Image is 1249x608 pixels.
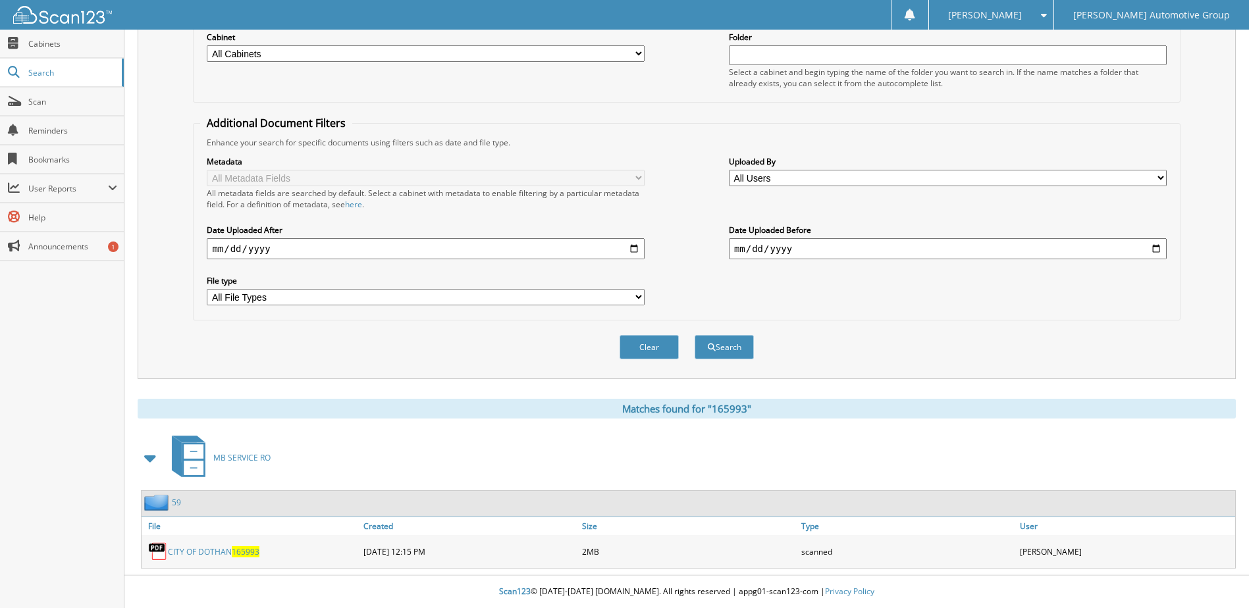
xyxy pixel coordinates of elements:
a: CITY OF DOTHAN165993 [168,546,259,557]
span: Cabinets [28,38,117,49]
a: MB SERVICE RO [164,432,271,484]
span: Help [28,212,117,223]
img: PDF.png [148,542,168,561]
label: File type [207,275,645,286]
span: Search [28,67,115,78]
label: Uploaded By [729,156,1167,167]
span: 165993 [232,546,259,557]
div: [PERSON_NAME] [1017,538,1235,565]
img: scan123-logo-white.svg [13,6,112,24]
span: Bookmarks [28,154,117,165]
span: MB SERVICE RO [213,452,271,463]
span: Reminders [28,125,117,136]
iframe: Chat Widget [1183,545,1249,608]
span: [PERSON_NAME] Automotive Group [1073,11,1230,19]
input: end [729,238,1167,259]
div: 1 [108,241,119,252]
label: Date Uploaded Before [729,224,1167,236]
span: [PERSON_NAME] [948,11,1022,19]
div: All metadata fields are searched by default. Select a cabinet with metadata to enable filtering b... [207,188,645,210]
a: Type [798,517,1017,535]
a: Size [579,517,797,535]
a: Privacy Policy [825,586,874,597]
img: folder2.png [144,494,172,511]
a: User [1017,517,1235,535]
label: Folder [729,32,1167,43]
a: File [142,517,360,535]
span: Announcements [28,241,117,252]
button: Search [695,335,754,359]
span: Scan [28,96,117,107]
span: User Reports [28,183,108,194]
legend: Additional Document Filters [200,116,352,130]
div: Matches found for "165993" [138,399,1236,418]
div: scanned [798,538,1017,565]
a: here [345,199,362,210]
span: Scan123 [499,586,531,597]
label: Date Uploaded After [207,224,645,236]
label: Metadata [207,156,645,167]
a: 59 [172,497,181,508]
button: Clear [620,335,679,359]
input: start [207,238,645,259]
div: Enhance your search for specific documents using filters such as date and file type. [200,137,1173,148]
div: 2MB [579,538,797,565]
div: Select a cabinet and begin typing the name of the folder you want to search in. If the name match... [729,66,1167,89]
div: [DATE] 12:15 PM [360,538,579,565]
label: Cabinet [207,32,645,43]
a: Created [360,517,579,535]
div: © [DATE]-[DATE] [DOMAIN_NAME]. All rights reserved | appg01-scan123-com | [124,576,1249,608]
